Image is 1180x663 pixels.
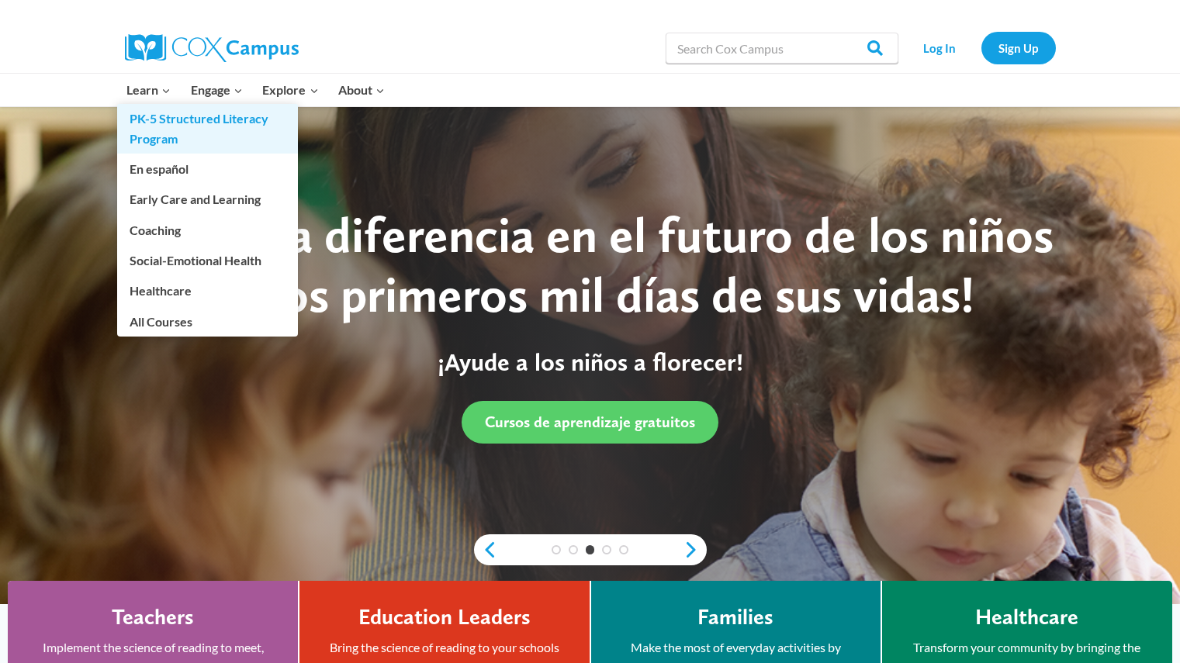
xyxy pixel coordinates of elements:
nav: Primary Navigation [117,74,395,106]
input: Search Cox Campus [666,33,898,64]
a: Healthcare [117,276,298,306]
a: Sign Up [981,32,1056,64]
div: ¡Haz una diferencia en el futuro de los niños en los primeros mil días de sus vidas! [106,205,1075,325]
a: PK-5 Structured Literacy Program [117,104,298,154]
span: Cursos de aprendizaje gratuitos [485,413,695,431]
a: All Courses [117,306,298,336]
img: Cox Campus [125,34,299,62]
a: Coaching [117,215,298,244]
h4: Healthcare [975,604,1078,630]
a: En español [117,154,298,184]
button: Child menu of Learn [117,74,182,106]
button: Child menu of Engage [181,74,253,106]
button: Child menu of About [328,74,395,106]
button: Child menu of Explore [253,74,329,106]
h4: Families [697,604,773,630]
h4: Teachers [112,604,194,630]
a: Social-Emotional Health [117,246,298,275]
a: Early Care and Learning [117,185,298,214]
h4: Education Leaders [358,604,531,630]
a: Log In [906,32,974,64]
p: ¡Ayude a los niños a florecer! [106,347,1075,377]
nav: Secondary Navigation [906,32,1056,64]
a: Cursos de aprendizaje gratuitos [462,401,718,444]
